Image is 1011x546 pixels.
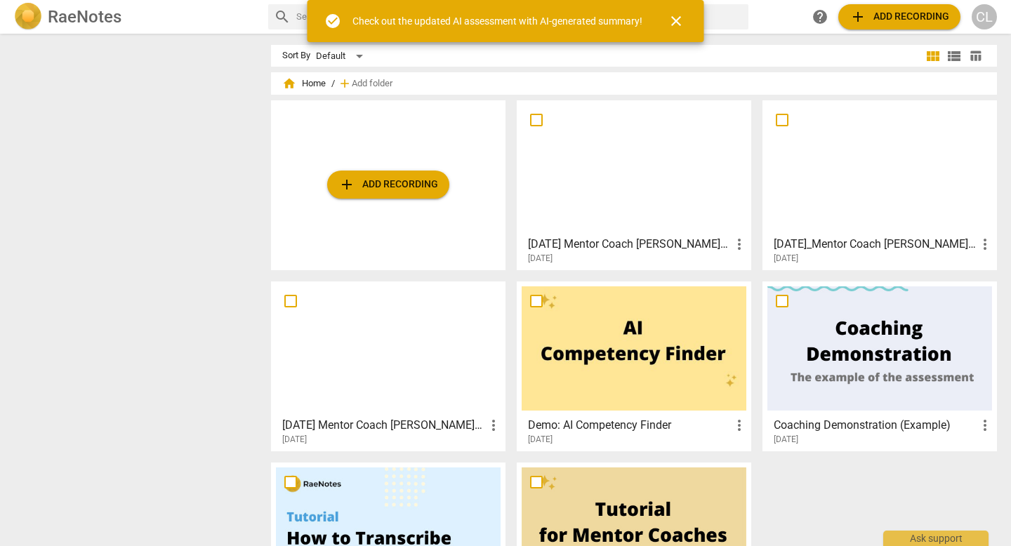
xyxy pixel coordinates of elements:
a: [DATE] Mentor Coach [PERSON_NAME] & [PERSON_NAME] Meeting Recording[DATE] [276,286,501,445]
span: more_vert [731,417,748,434]
span: Add recording [338,176,438,193]
a: LogoRaeNotes [14,3,257,31]
div: Check out the updated AI assessment with AI-generated summary! [352,14,642,29]
span: more_vert [485,417,502,434]
span: add [338,176,355,193]
span: more_vert [977,236,993,253]
div: Ask support [883,531,989,546]
button: List view [944,46,965,67]
span: [DATE] [774,253,798,265]
span: [DATE] [774,434,798,446]
h3: 06-27-2025 Mentor Coach Carol with Carrie Meeting Recording [528,236,731,253]
span: check_circle [324,13,341,29]
h2: RaeNotes [48,7,121,27]
span: table_chart [969,49,982,62]
h3: 06-09-2025 Mentor Coach Carol & François Meeting Recording [282,417,485,434]
a: Coaching Demonstration (Example)[DATE] [767,286,992,445]
span: / [331,79,335,89]
div: Default [316,45,368,67]
h3: 06-27-2025_Mentor Coach Carol & Melissa-Meeting Recording [774,236,977,253]
span: Add recording [850,8,949,25]
h3: Demo: AI Competency Finder [528,417,731,434]
input: Search [296,6,743,28]
button: CL [972,4,997,29]
a: Help [807,4,833,29]
span: add [338,76,352,91]
a: [DATE]_Mentor Coach [PERSON_NAME] & [PERSON_NAME]-Meeting Recording[DATE] [767,105,992,264]
span: close [668,13,685,29]
h3: Coaching Demonstration (Example) [774,417,977,434]
button: Tile view [923,46,944,67]
span: more_vert [731,236,748,253]
span: search [274,8,291,25]
span: [DATE] [282,434,307,446]
button: Upload [327,171,449,199]
img: Logo [14,3,42,31]
span: [DATE] [528,253,553,265]
span: home [282,76,296,91]
div: Sort By [282,51,310,61]
span: more_vert [977,417,993,434]
button: Close [659,4,693,38]
span: help [812,8,828,25]
span: view_module [925,48,941,65]
span: Home [282,76,326,91]
span: Add folder [352,79,392,89]
button: Upload [838,4,960,29]
button: Table view [965,46,986,67]
span: add [850,8,866,25]
span: view_list [946,48,963,65]
span: [DATE] [528,434,553,446]
a: Demo: AI Competency Finder[DATE] [522,286,746,445]
a: [DATE] Mentor Coach [PERSON_NAME] with [PERSON_NAME] Meeting Recording[DATE] [522,105,746,264]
